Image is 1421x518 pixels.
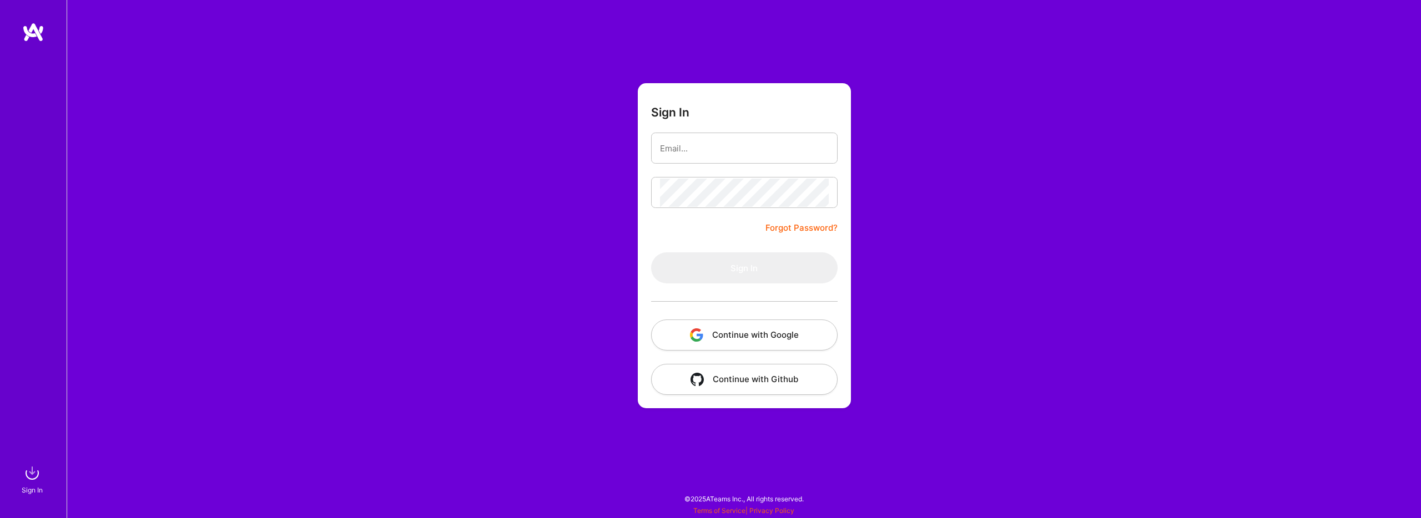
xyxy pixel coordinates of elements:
[660,134,829,162] input: Email...
[22,22,44,42] img: logo
[749,506,794,515] a: Privacy Policy
[693,506,745,515] a: Terms of Service
[23,462,43,496] a: sign inSign In
[690,328,703,342] img: icon
[765,221,838,235] a: Forgot Password?
[21,462,43,484] img: sign in
[651,364,838,395] button: Continue with Github
[651,252,838,283] button: Sign In
[22,484,43,496] div: Sign In
[651,105,689,119] h3: Sign In
[67,485,1421,512] div: © 2025 ATeams Inc., All rights reserved.
[693,506,794,515] span: |
[691,373,704,386] img: icon
[651,319,838,351] button: Continue with Google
